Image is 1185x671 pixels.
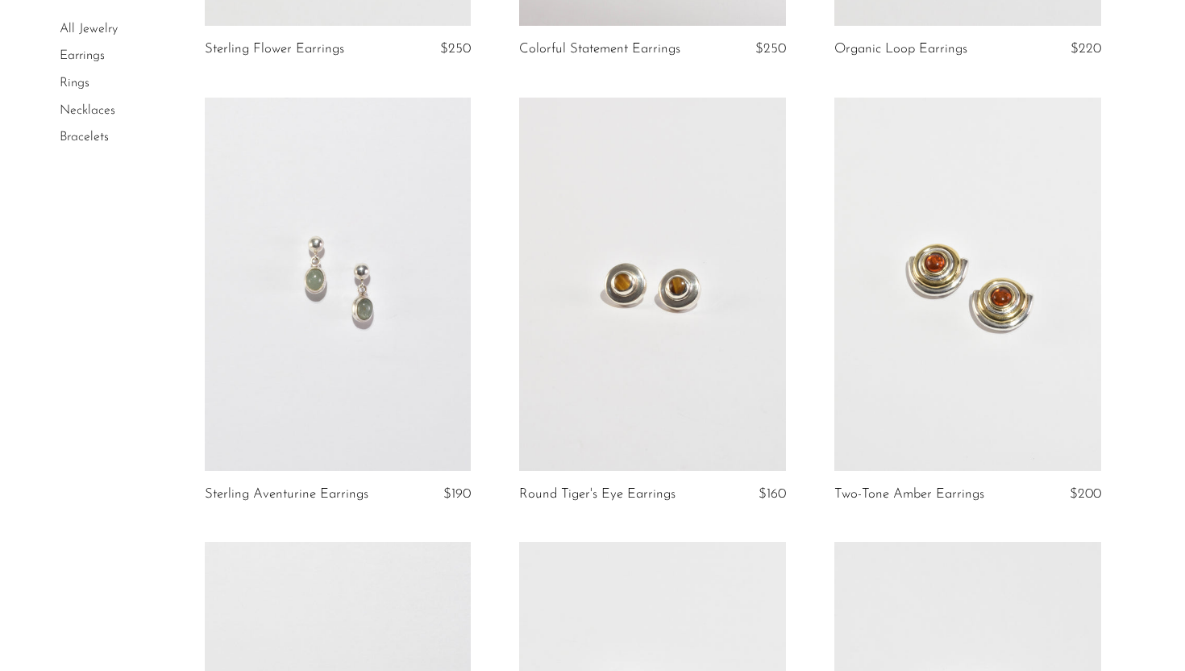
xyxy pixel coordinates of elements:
a: Sterling Flower Earrings [205,42,344,56]
span: $200 [1070,487,1101,501]
a: Sterling Aventurine Earrings [205,487,368,502]
a: Necklaces [60,104,115,117]
a: Rings [60,77,89,90]
a: Organic Loop Earrings [834,42,967,56]
span: $160 [759,487,786,501]
span: $250 [440,42,471,56]
a: Two-Tone Amber Earrings [834,487,984,502]
a: All Jewelry [60,23,118,35]
span: $220 [1071,42,1101,56]
a: Earrings [60,50,105,63]
span: $250 [755,42,786,56]
span: $190 [443,487,471,501]
a: Colorful Statement Earrings [519,42,680,56]
a: Bracelets [60,131,109,144]
a: Round Tiger's Eye Earrings [519,487,676,502]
